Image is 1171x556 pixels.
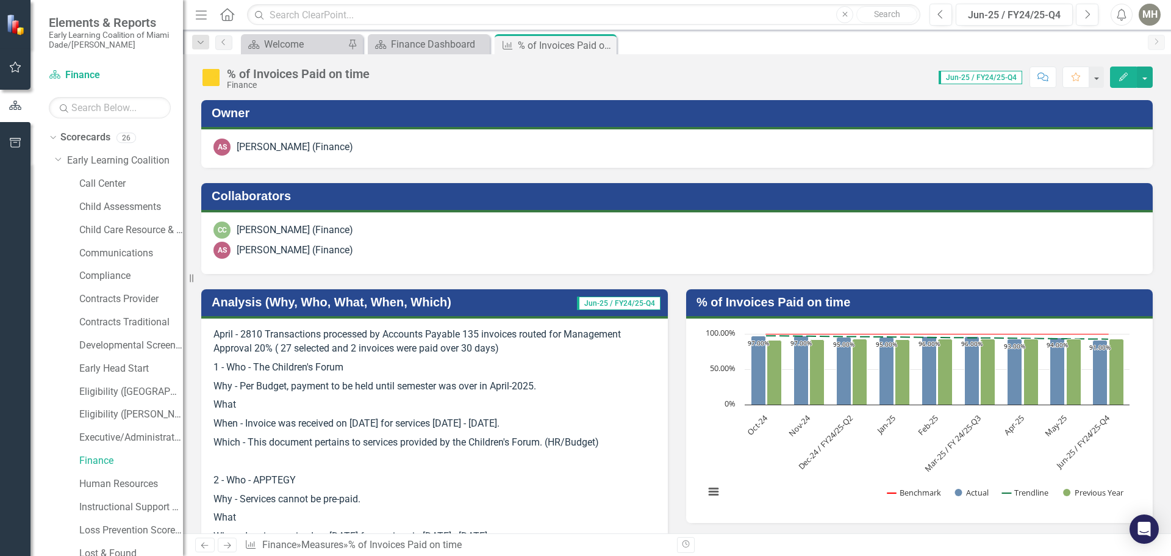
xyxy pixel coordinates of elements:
[751,336,766,405] path: Oct-24, 97. Actual.
[1089,343,1111,352] text: 91.00%
[915,413,940,438] text: Feb-25
[213,242,231,259] div: AS
[79,524,183,538] a: Loss Prevention Scorecard
[833,340,854,348] text: 95.00%
[1001,487,1049,498] button: Show Trendline
[1053,412,1112,471] text: Jun-25 / FY24/25-Q4
[79,247,183,261] a: Communications
[244,37,345,52] a: Welcome
[856,6,917,23] button: Search
[237,223,353,237] div: [PERSON_NAME] (Finance)
[213,358,656,377] p: 1 - Who - The Children's Forum
[853,339,867,405] path: Dec-24 / FY24/25-Q2, 93. Previous Year.
[237,244,353,258] div: [PERSON_NAME] (Finance)
[876,340,897,348] text: 95.00%
[213,222,231,239] div: CC
[79,200,183,214] a: Child Assessments
[956,4,1073,26] button: Jun-25 / FY24/25-Q4
[79,269,183,283] a: Compliance
[767,341,782,405] path: Oct-24, 91. Previous Year.
[79,454,183,468] a: Finance
[710,363,736,374] text: 50.00%
[227,81,370,90] div: Finance
[213,508,656,527] p: What
[938,339,953,405] path: Feb-25, 93. Previous Year.
[6,14,27,35] img: ClearPoint Strategy
[79,431,183,445] a: Executive/Administrative
[264,37,345,52] div: Welcome
[237,140,353,154] div: [PERSON_NAME] (Finance)
[79,292,183,306] a: Contracts Provider
[60,131,110,145] a: Scorecards
[698,328,1141,511] div: Chart. Highcharts interactive chart.
[939,71,1022,84] span: Jun-25 / FY24/25-Q4
[1050,338,1065,405] path: May-25, 94. Actual.
[751,336,1108,405] g: Actual, series 2 of 4. Bar series with 9 bars.
[79,339,183,353] a: Developmental Screening Compliance
[965,337,979,405] path: Mar-25 / FY 24/25-Q3, 96. Actual.
[213,433,656,452] p: Which - This document pertains to services provided by the Children's Forum. (HR/Budget)
[1001,413,1026,437] text: Apr-25
[981,339,995,405] path: Mar-25 / FY 24/25-Q3, 93. Previous Year.
[262,539,296,551] a: Finance
[212,295,544,309] h3: Analysis (Why, Who, What, When, Which)
[922,337,937,405] path: Feb-25, 96. Actual.
[227,67,370,81] div: % of Invoices Paid on time
[1024,339,1039,405] path: Apr-25, 93. Previous Year.
[213,395,656,414] p: What
[1130,514,1159,544] div: Open Intercom Messenger
[116,132,136,143] div: 26
[725,398,736,409] text: 0%
[887,487,941,498] button: Show Benchmark
[79,385,183,399] a: Eligibility ([GEOGRAPHIC_DATA])
[79,362,183,376] a: Early Head Start
[748,339,769,347] text: 97.00%
[873,413,898,437] text: Jan-25
[954,487,989,498] button: Show Actual
[49,68,171,82] a: Finance
[79,500,183,514] a: Instructional Support Services
[1093,341,1108,405] path: Jun-25 / FY24/25-Q4, 91. Actual.
[698,328,1136,511] svg: Interactive chart
[745,412,770,437] text: Oct-24
[794,336,809,405] path: Nov-24, 97. Actual.
[1109,339,1124,405] path: Jun-25 / FY24/25-Q4, 93. Previous Year.
[577,297,661,310] span: Jun-25 / FY24/25-Q4
[212,189,1147,203] h3: Collaborators
[790,339,812,347] text: 97.00%
[213,328,656,358] p: April - 2810 Transactions processed by Accounts Payable 135 invoices routed for Management Approv...
[213,139,231,156] div: AS
[213,471,656,490] p: 2 - Who - APPTEGY
[1139,4,1161,26] button: MH
[213,527,656,546] p: When - Invoice received on [DATE] for services in [DATE] - [DATE].
[49,97,171,118] input: Search Below...
[79,477,183,491] a: Human Resources
[79,223,183,237] a: Child Care Resource & Referral (CCR&R)
[301,539,343,551] a: Measures
[79,408,183,422] a: Eligibility ([PERSON_NAME])
[1047,341,1068,349] text: 94.00%
[764,333,1111,342] g: Trendline, series 3 of 4. Line with 9 data points.
[1004,342,1025,350] text: 93.00%
[67,154,183,168] a: Early Learning Coalition
[1063,487,1125,498] button: Show Previous Year
[518,38,614,53] div: % of Invoices Paid on time
[391,37,487,52] div: Finance Dashboard
[919,339,940,348] text: 96.00%
[49,30,171,50] small: Early Learning Coalition of Miami Dade/[PERSON_NAME]
[960,8,1069,23] div: Jun-25 / FY24/25-Q4
[371,37,487,52] a: Finance Dashboard
[810,340,825,405] path: Nov-24, 92. Previous Year.
[1067,339,1081,405] path: May-25, 93. Previous Year.
[796,413,855,472] text: Dec-24 / FY24/25-Q2
[213,377,656,396] p: Why - Per Budget, payment to be held until semester was over in April-2025.
[79,177,183,191] a: Call Center
[1008,339,1022,405] path: Apr-25, 93. Actual.
[245,538,668,552] div: » »
[837,338,851,405] path: Dec-24 / FY24/25-Q2, 95. Actual.
[874,9,900,19] span: Search
[79,316,183,330] a: Contracts Traditional
[922,413,983,474] text: Mar-25 / FY 24/25-Q3
[961,339,983,348] text: 96.00%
